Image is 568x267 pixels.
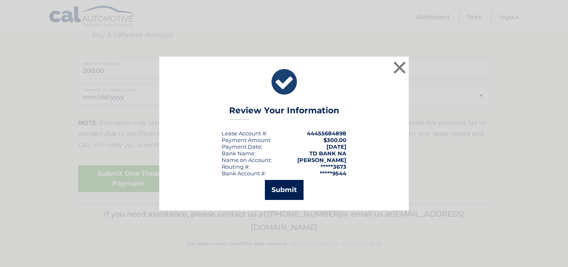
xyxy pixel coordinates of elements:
div: : [222,143,262,150]
div: Bank Account #: [222,170,266,177]
div: Bank Name: [222,150,256,157]
h3: Review Your Information [229,105,339,120]
div: Name on Account: [222,157,272,163]
strong: TD BANK NA [309,150,346,157]
span: $300.00 [324,137,346,143]
span: Payment Date [222,143,261,150]
div: Lease Account #: [222,130,267,137]
strong: 44455684898 [307,130,346,137]
button: × [391,59,408,76]
button: Submit [265,180,304,200]
span: [DATE] [326,143,346,150]
strong: [PERSON_NAME] [297,157,346,163]
div: Payment Amount: [222,137,272,143]
div: Routing #: [222,163,250,170]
